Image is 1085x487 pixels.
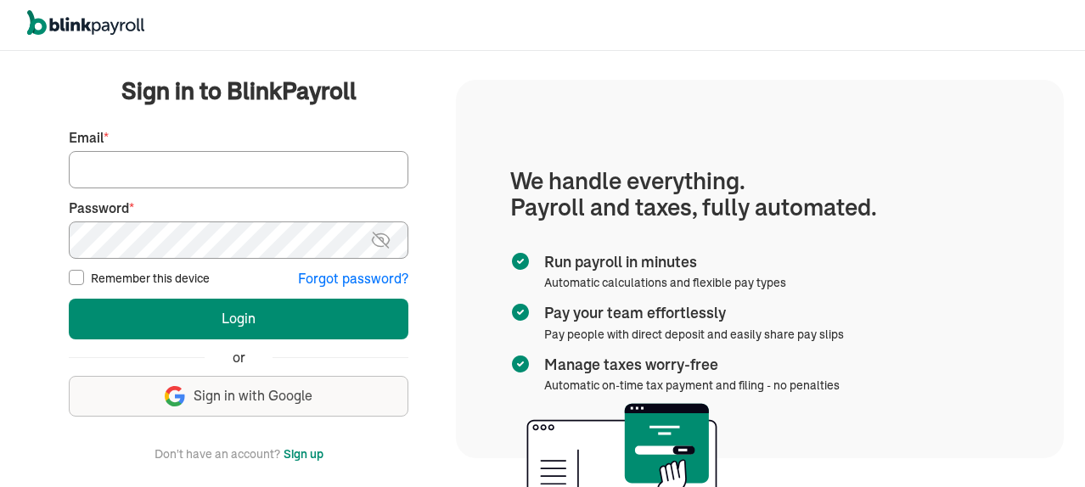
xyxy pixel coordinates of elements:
[544,251,779,273] span: Run payroll in minutes
[510,302,531,322] img: checkmark
[544,275,786,290] span: Automatic calculations and flexible pay types
[284,444,323,464] button: Sign up
[544,378,840,393] span: Automatic on-time tax payment and filing - no penalties
[155,444,280,464] span: Don't have an account?
[233,348,245,367] span: or
[165,386,185,406] img: google
[69,199,408,218] label: Password
[69,376,408,417] button: Sign in with Google
[544,327,844,342] span: Pay people with direct deposit and easily share pay slips
[298,269,408,288] button: Forgot password?
[69,151,408,188] input: Your email address
[69,128,408,148] label: Email
[544,354,833,376] span: Manage taxes worry-free
[544,302,837,324] span: Pay your team effortlessly
[91,270,210,287] label: Remember this device
[510,251,531,271] img: checkmark
[69,299,408,339] button: Login
[370,230,391,250] img: eye
[510,354,531,374] img: checkmark
[121,74,357,108] span: Sign in to BlinkPayroll
[27,10,144,36] img: logo
[194,386,312,406] span: Sign in with Google
[510,168,1009,221] h1: We handle everything. Payroll and taxes, fully automated.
